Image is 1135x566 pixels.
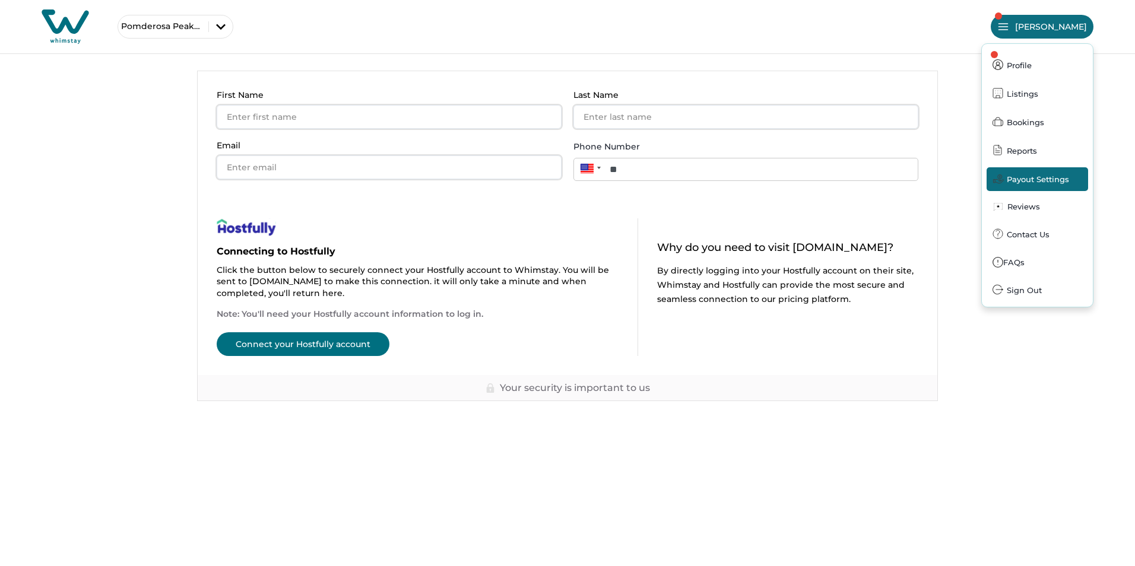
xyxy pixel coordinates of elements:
[573,105,918,129] input: Enter last name
[987,53,1088,77] button: Profile
[118,15,233,39] button: Pomderosa Peak LLC
[573,141,911,153] label: Phone Number
[42,9,89,44] img: Whimstay Host
[657,263,918,306] p: By directly logging into your Hostfully account on their site, Whimstay and Hostfully can provide...
[987,82,1088,106] button: Listings
[987,222,1088,246] button: Contact Us
[573,90,911,100] p: Last Name
[500,382,650,394] p: Your security is important to us
[217,265,619,300] p: Click the button below to securely connect your Hostfully account to Whimstay. You will be sent t...
[217,332,389,356] button: Connect your Hostfully account
[987,278,1088,302] button: Sign Out
[573,158,604,179] div: United States: + 1
[217,90,554,100] p: First Name
[991,15,1093,39] button: [PERSON_NAME]
[987,251,1088,274] button: FAQs
[217,246,619,257] p: Connecting to Hostfully
[217,155,562,179] input: Enter email
[217,141,554,151] p: Email
[987,196,1088,218] a: Reviews
[118,21,201,31] p: Pomderosa Peak LLC
[987,139,1088,163] button: Reports
[657,242,918,254] p: Why do you need to visit [DOMAIN_NAME]?
[987,110,1088,134] button: Bookings
[217,218,276,236] img: help-page-image
[217,105,562,129] input: Enter first name
[1007,202,1040,212] div: Reviews
[217,309,619,320] p: Note: You'll need your Hostfully account information to log in.
[987,167,1088,191] button: Payout Settings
